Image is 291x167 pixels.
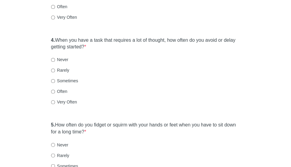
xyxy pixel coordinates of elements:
[51,38,55,43] strong: 4.
[51,79,55,83] input: Sometimes
[51,57,68,63] label: Never
[51,58,55,62] input: Never
[51,14,77,20] label: Very Often
[51,4,67,10] label: Often
[51,37,240,51] label: When you have a task that requires a lot of thought, how often do you avoid or delay getting star...
[51,68,55,72] input: Rarely
[51,142,68,148] label: Never
[51,99,77,105] label: Very Often
[51,122,55,127] strong: 5.
[51,143,55,147] input: Never
[51,88,67,94] label: Often
[51,67,69,73] label: Rarely
[51,100,55,104] input: Very Often
[51,5,55,9] input: Often
[51,152,69,158] label: Rarely
[51,90,55,93] input: Often
[51,153,55,157] input: Rarely
[51,78,78,84] label: Sometimes
[51,15,55,19] input: Very Often
[51,122,240,136] label: How often do you fidget or squirm with your hands or feet when you have to sit down for a long time?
